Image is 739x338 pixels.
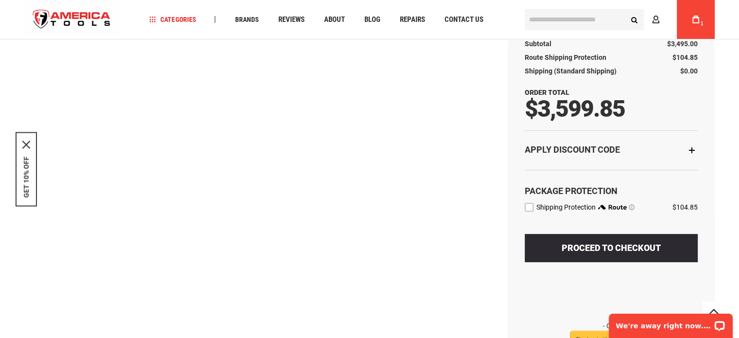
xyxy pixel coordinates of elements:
[554,67,617,75] span: (Standard Shipping)
[149,16,196,23] span: Categories
[680,67,698,75] span: $0.00
[562,243,661,253] span: Proceed to Checkout
[536,203,596,211] span: Shipping Protection
[22,141,30,148] button: Close
[399,16,425,23] span: Repairs
[602,307,739,338] iframe: LiveChat chat widget
[625,10,644,29] button: Search
[525,37,556,51] th: Subtotal
[22,156,30,197] button: GET 10% OFF
[525,197,698,212] div: route shipping protection selector element
[25,1,119,38] a: store logo
[667,40,698,48] span: $3,495.00
[360,13,384,26] a: Blog
[525,144,620,155] strong: Apply Discount Code
[25,1,119,38] img: America Tools
[440,13,487,26] a: Contact Us
[525,185,698,197] div: Package Protection
[235,16,258,23] span: Brands
[525,89,569,96] strong: Order Total
[364,16,380,23] span: Blog
[274,13,309,26] a: Reviews
[523,292,700,320] iframe: Secure express checkout frame
[319,13,349,26] a: About
[525,234,698,262] button: Proceed to Checkout
[525,272,698,282] iframe: PayPal Message 1
[444,16,483,23] span: Contact Us
[145,13,200,26] a: Categories
[22,141,30,148] svg: close icon
[525,67,552,75] span: Shipping
[324,16,344,23] span: About
[525,51,611,64] th: Route Shipping Protection
[278,16,304,23] span: Reviews
[672,202,698,212] div: $104.85
[230,13,263,26] a: Brands
[395,13,429,26] a: Repairs
[525,95,625,123] span: $3,599.85
[672,53,698,61] span: $104.85
[629,204,635,210] span: Learn more
[701,21,704,26] span: 1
